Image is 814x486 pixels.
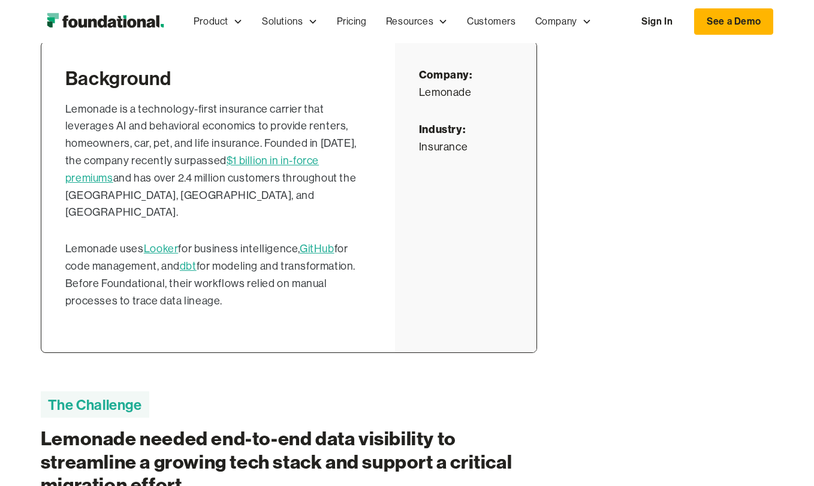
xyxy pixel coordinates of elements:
[419,120,512,138] div: Industry:
[598,347,814,486] iframe: Chat Widget
[419,84,512,102] div: Lemonade
[419,66,512,84] div: Company:
[252,2,327,41] div: Solutions
[526,2,601,41] div: Company
[65,66,371,91] div: Background
[262,14,303,29] div: Solutions
[694,8,773,35] a: See a Demo
[41,10,170,34] a: home
[48,394,142,415] h2: The Challenge
[535,14,577,29] div: Company
[184,2,252,41] div: Product
[386,14,433,29] div: Resources
[376,2,457,41] div: Resources
[65,155,319,184] a: $1 billion in in-force premiums
[65,101,371,222] p: Lemonade is a technology-first insurance carrier that leverages AI and behavioral economics to pr...
[41,10,170,34] img: Foundational Logo
[457,2,525,41] a: Customers
[144,243,179,255] a: Looker
[419,138,512,156] div: Insurance
[300,243,334,255] a: GitHub
[180,260,197,272] a: dbt
[327,2,376,41] a: Pricing
[629,9,685,34] a: Sign In
[194,14,228,29] div: Product
[65,240,371,309] p: Lemonade uses for business intelligence, for code management, and for modeling and transformation...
